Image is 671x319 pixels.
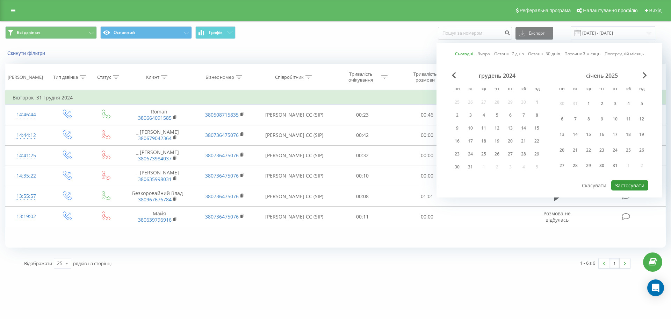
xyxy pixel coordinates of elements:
span: Налаштування профілю [583,8,637,13]
div: 5 [637,99,646,108]
div: пн 2 груд 2024 р. [450,110,464,120]
a: 380673984037 [138,155,172,162]
span: Вихід [649,8,662,13]
div: 26 [637,146,646,155]
div: 10 [611,115,620,124]
div: 16 [597,130,606,139]
div: чт 23 січ 2025 р. [595,144,608,157]
div: 10 [466,124,475,133]
td: 00:32 [330,145,395,166]
div: 19 [637,130,646,139]
div: 28 [519,150,528,159]
span: Відображати [24,260,52,266]
td: [PERSON_NAME] CC (SIP) [258,207,330,227]
button: Основний [100,26,192,39]
div: сб 21 груд 2024 р. [517,136,530,146]
div: вт 10 груд 2024 р. [464,123,477,133]
div: нд 19 січ 2025 р. [635,128,648,141]
input: Пошук за номером [438,27,512,40]
div: нд 8 груд 2024 р. [530,110,543,120]
div: 20 [557,146,567,155]
div: 31 [466,162,475,172]
span: Розмова не відбулась [543,210,571,223]
div: Бізнес номер [205,74,234,80]
div: 9 [453,124,462,133]
div: чт 16 січ 2025 р. [595,128,608,141]
div: 7 [571,115,580,124]
div: 13:55:57 [13,189,40,203]
a: 380664091585 [138,115,172,121]
div: пт 31 січ 2025 р. [608,159,622,172]
div: нд 29 груд 2024 р. [530,149,543,159]
div: 8 [584,115,593,124]
div: 3 [611,99,620,108]
div: 1 - 6 з 6 [580,259,595,266]
div: Тривалість розмови [406,71,444,83]
div: 17 [611,130,620,139]
div: вт 3 груд 2024 р. [464,110,477,120]
div: пт 13 груд 2024 р. [504,123,517,133]
div: 17 [466,137,475,146]
span: Previous Month [452,72,456,78]
div: нд 15 груд 2024 р. [530,123,543,133]
div: нд 1 груд 2024 р. [530,97,543,108]
td: 01:01 [395,186,459,207]
div: ср 8 січ 2025 р. [582,112,595,125]
a: 380736475076 [205,172,239,179]
a: 380679042364 [138,135,172,141]
div: січень 2025 [555,72,648,79]
td: [PERSON_NAME] CC (SIP) [258,186,330,207]
div: 25 [624,146,633,155]
td: 00:10 [330,166,395,186]
a: 380639796916 [138,216,172,223]
div: пн 23 груд 2024 р. [450,149,464,159]
abbr: вівторок [465,84,476,95]
button: Скинути фільтри [5,50,49,56]
div: сб 28 груд 2024 р. [517,149,530,159]
div: ср 11 груд 2024 р. [477,123,490,133]
div: 14:44:12 [13,129,40,142]
abbr: п’ятниця [610,84,620,95]
div: чт 2 січ 2025 р. [595,97,608,110]
div: 30 [597,161,606,170]
div: ср 18 груд 2024 р. [477,136,490,146]
div: 9 [597,115,606,124]
div: пн 30 груд 2024 р. [450,162,464,172]
div: сб 25 січ 2025 р. [622,144,635,157]
div: 6 [506,111,515,120]
a: 380736475076 [205,152,239,159]
a: Поточний місяць [564,50,600,57]
div: 11 [624,115,633,124]
div: пт 3 січ 2025 р. [608,97,622,110]
div: пн 27 січ 2025 р. [555,159,569,172]
div: 15 [532,124,541,133]
td: 00:00 [395,207,459,227]
abbr: субота [623,84,634,95]
div: 25 [57,260,63,267]
abbr: субота [518,84,529,95]
div: пт 10 січ 2025 р. [608,112,622,125]
div: пт 20 груд 2024 р. [504,136,517,146]
div: 24 [611,146,620,155]
div: нд 22 груд 2024 р. [530,136,543,146]
abbr: середа [478,84,489,95]
div: нд 26 січ 2025 р. [635,144,648,157]
div: 16 [453,137,462,146]
div: 1 [584,99,593,108]
div: вт 14 січ 2025 р. [569,128,582,141]
a: Останні 7 днів [494,50,524,57]
div: пн 20 січ 2025 р. [555,144,569,157]
td: 00:08 [330,186,395,207]
div: 13 [506,124,515,133]
div: Тривалість очікування [342,71,380,83]
div: чт 26 груд 2024 р. [490,149,504,159]
div: нд 12 січ 2025 р. [635,112,648,125]
div: пт 27 груд 2024 р. [504,149,517,159]
div: 4 [479,111,488,120]
div: вт 31 груд 2024 р. [464,162,477,172]
div: 3 [466,111,475,120]
div: 13:19:02 [13,210,40,223]
div: пн 13 січ 2025 р. [555,128,569,141]
div: нд 5 січ 2025 р. [635,97,648,110]
div: вт 24 груд 2024 р. [464,149,477,159]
